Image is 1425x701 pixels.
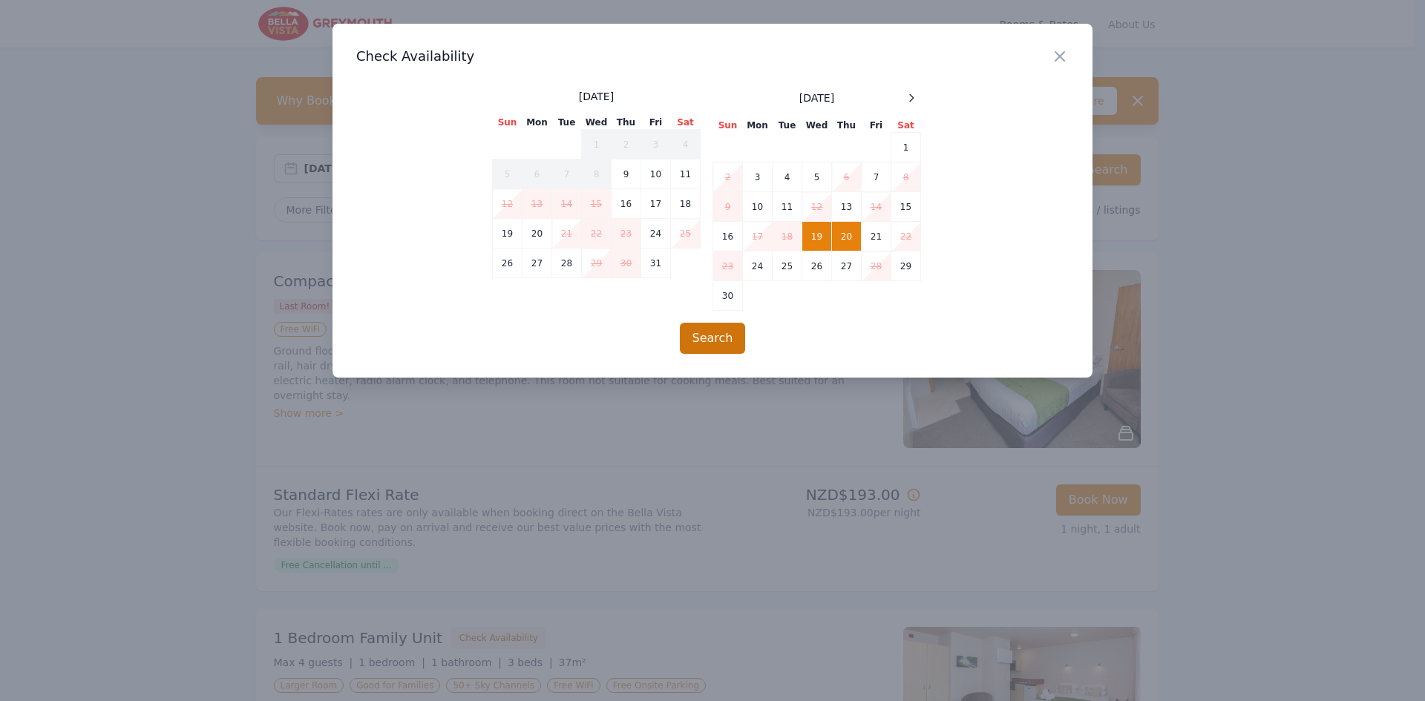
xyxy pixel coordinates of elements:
[832,222,862,251] td: 20
[612,189,641,219] td: 16
[641,249,671,278] td: 31
[552,219,582,249] td: 21
[552,116,582,130] th: Tue
[862,251,891,281] td: 28
[671,219,701,249] td: 25
[862,222,891,251] td: 21
[713,192,743,222] td: 9
[522,159,552,189] td: 6
[680,323,746,354] button: Search
[522,189,552,219] td: 13
[743,192,773,222] td: 10
[773,162,802,192] td: 4
[773,119,802,133] th: Tue
[832,192,862,222] td: 13
[891,162,921,192] td: 8
[713,222,743,251] td: 16
[862,162,891,192] td: 7
[493,219,522,249] td: 19
[713,162,743,192] td: 2
[612,219,641,249] td: 23
[862,192,891,222] td: 14
[891,222,921,251] td: 22
[671,130,701,159] td: 4
[743,119,773,133] th: Mon
[493,159,522,189] td: 5
[773,251,802,281] td: 25
[552,189,582,219] td: 14
[713,119,743,133] th: Sun
[862,119,891,133] th: Fri
[832,119,862,133] th: Thu
[743,251,773,281] td: 24
[641,159,671,189] td: 10
[802,192,832,222] td: 12
[552,159,582,189] td: 7
[713,281,743,311] td: 30
[579,89,614,104] span: [DATE]
[802,119,832,133] th: Wed
[582,219,612,249] td: 22
[612,249,641,278] td: 30
[832,251,862,281] td: 27
[671,189,701,219] td: 18
[356,47,1069,65] h3: Check Availability
[799,90,834,105] span: [DATE]
[612,116,641,130] th: Thu
[671,159,701,189] td: 11
[773,192,802,222] td: 11
[743,222,773,251] td: 17
[713,251,743,281] td: 23
[522,116,552,130] th: Mon
[641,130,671,159] td: 3
[802,222,832,251] td: 19
[493,189,522,219] td: 12
[522,219,552,249] td: 20
[612,130,641,159] td: 2
[832,162,862,192] td: 6
[641,219,671,249] td: 24
[743,162,773,192] td: 3
[773,222,802,251] td: 18
[552,249,582,278] td: 28
[582,249,612,278] td: 29
[582,189,612,219] td: 15
[671,116,701,130] th: Sat
[891,192,921,222] td: 15
[641,189,671,219] td: 17
[522,249,552,278] td: 27
[493,116,522,130] th: Sun
[582,159,612,189] td: 8
[612,159,641,189] td: 9
[891,119,921,133] th: Sat
[802,162,832,192] td: 5
[582,116,612,130] th: Wed
[641,116,671,130] th: Fri
[802,251,832,281] td: 26
[891,251,921,281] td: 29
[582,130,612,159] td: 1
[891,133,921,162] td: 1
[493,249,522,278] td: 26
